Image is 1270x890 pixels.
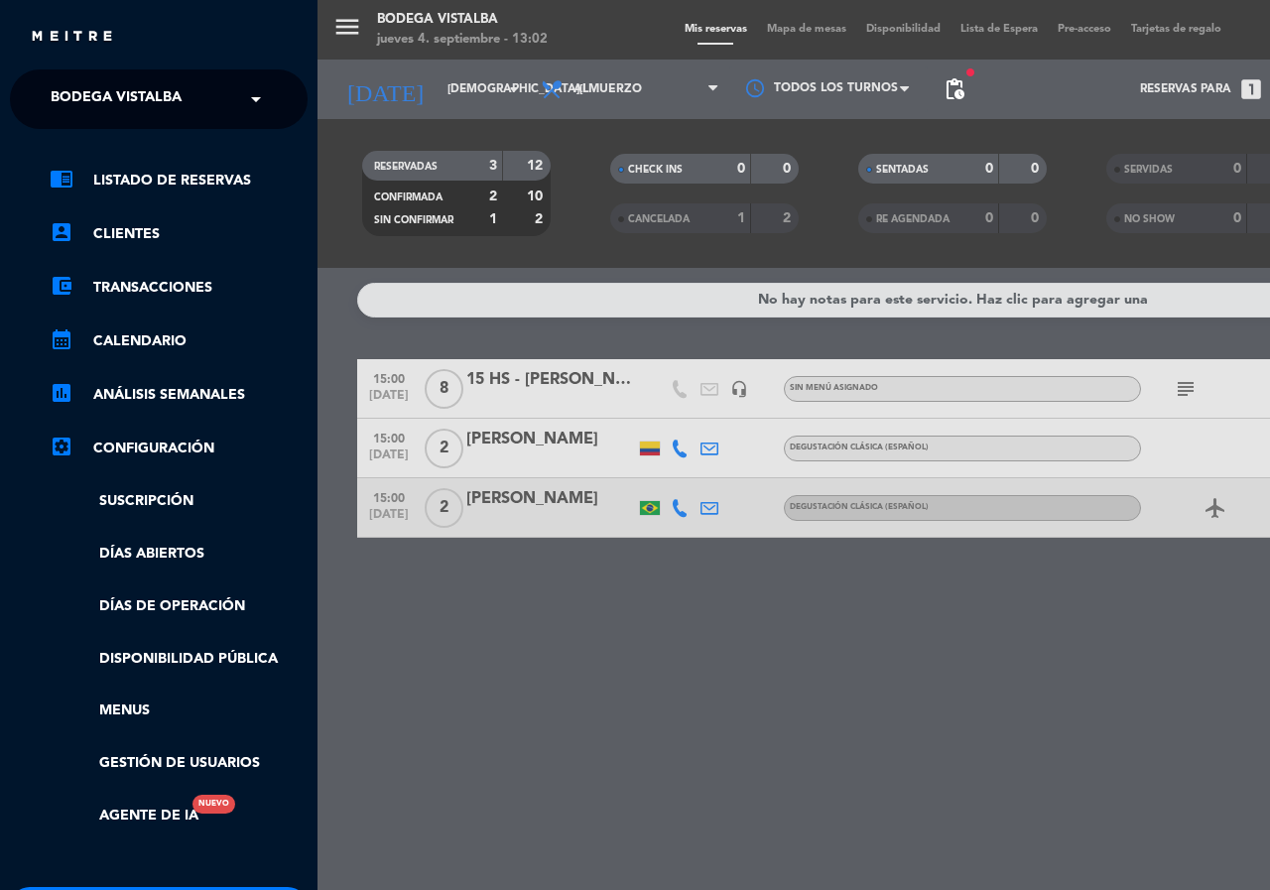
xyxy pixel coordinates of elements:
[51,78,182,120] span: BODEGA VISTALBA
[50,805,198,827] a: Agente de IANuevo
[50,437,308,460] a: Configuración
[943,77,966,101] span: pending_actions
[50,222,308,246] a: account_boxClientes
[964,66,976,78] span: fiber_manual_record
[50,276,308,300] a: account_balance_walletTransacciones
[50,595,308,618] a: Días de Operación
[50,543,308,566] a: Días abiertos
[50,435,73,458] i: settings_applications
[50,699,308,722] a: Menus
[50,381,73,405] i: assessment
[50,329,308,353] a: calendar_monthCalendario
[50,752,308,775] a: Gestión de usuarios
[50,220,73,244] i: account_box
[50,327,73,351] i: calendar_month
[50,383,308,407] a: assessmentANÁLISIS SEMANALES
[192,795,235,814] div: Nuevo
[50,169,308,192] a: chrome_reader_modeListado de Reservas
[50,490,308,513] a: Suscripción
[50,274,73,298] i: account_balance_wallet
[50,648,308,671] a: Disponibilidad pública
[50,167,73,191] i: chrome_reader_mode
[30,30,114,45] img: MEITRE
